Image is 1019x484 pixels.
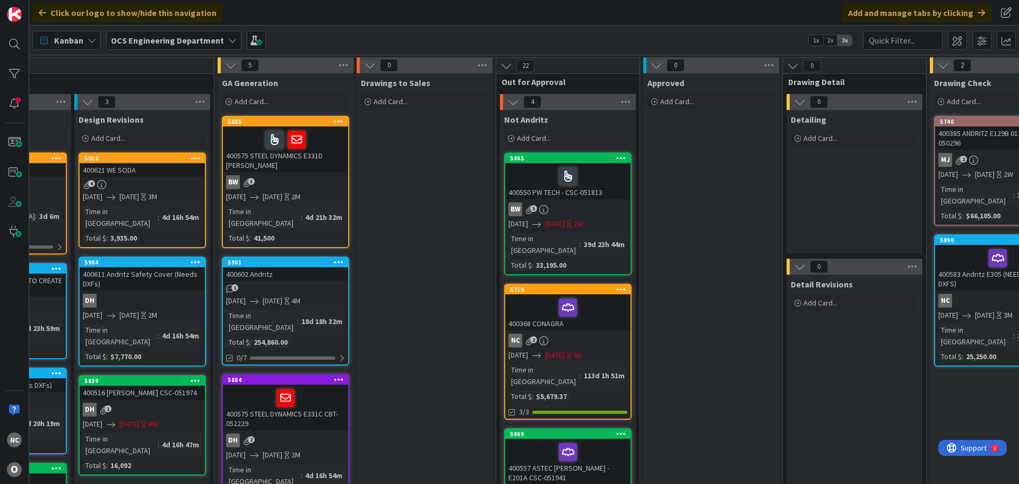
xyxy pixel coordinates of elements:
[508,259,532,271] div: Total $
[222,78,278,88] span: GA Generation
[7,462,22,477] div: O
[938,153,952,167] div: MJ
[80,386,205,400] div: 400516 [PERSON_NAME] CSC-051974
[863,31,943,50] input: Quick Filter...
[291,449,300,461] div: 2M
[938,310,958,321] span: [DATE]
[148,191,157,202] div: 3M
[545,350,565,361] span: [DATE]
[80,258,205,291] div: 5904400611 Andritz Safety Cover (Needs DXFs)
[508,334,522,347] div: NC
[80,154,205,163] div: 5910
[291,191,300,202] div: 2M
[842,3,991,22] div: Add and manage tabs by clicking
[530,336,537,343] span: 2
[374,97,408,106] span: Add Card...
[791,279,853,290] span: Detail Revisions
[938,294,952,308] div: NC
[79,375,206,475] a: 5839400516 [PERSON_NAME] CSC-051974DH[DATE][DATE]4WTime in [GEOGRAPHIC_DATA]:4d 16h 47mTotal $:16...
[1013,189,1015,201] span: :
[83,324,158,347] div: Time in [GEOGRAPHIC_DATA]
[504,114,548,125] span: Not Andritz
[301,211,303,223] span: :
[303,470,345,481] div: 4d 16h 54m
[263,295,282,307] span: [DATE]
[810,260,828,273] span: 0
[83,403,97,417] div: DH
[158,211,159,223] span: :
[574,218,583,230] div: 2W
[505,294,631,330] div: 400368 CONAGRA
[248,436,255,443] span: 2
[508,218,528,230] span: [DATE]
[148,419,158,430] div: 4W
[960,156,967,163] span: 2
[249,336,251,348] span: :
[249,232,251,244] span: :
[804,133,837,143] span: Add Card...
[505,285,631,294] div: 5719
[16,418,63,429] div: 12d 20h 19m
[226,232,249,244] div: Total $
[251,336,290,348] div: 254,860.00
[938,210,962,222] div: Total $
[297,316,299,327] span: :
[504,152,632,275] a: 5865400550 PW TECH - CSC-051813BW[DATE][DATE]2WTime in [GEOGRAPHIC_DATA]:39d 23h 44mTotal $:33,19...
[88,180,95,187] span: 4
[508,364,580,387] div: Time in [GEOGRAPHIC_DATA]
[299,316,345,327] div: 18d 18h 32m
[32,3,223,22] div: Click our logo to show/hide this navigation
[361,78,430,88] span: Drawings to Sales
[16,322,63,334] div: 23d 23h 59m
[530,205,537,212] span: 5
[223,267,348,281] div: 400602 Andritz
[248,178,255,185] span: 3
[291,295,300,307] div: 4M
[516,60,534,72] span: 22
[222,116,349,248] a: 5885400575 STEEL DYNAMICS E331D [PERSON_NAME]BW[DATE][DATE]2MTime in [GEOGRAPHIC_DATA]:4d 21h 32m...
[1013,330,1015,342] span: :
[241,59,259,72] span: 5
[228,376,348,384] div: 5884
[837,35,852,46] span: 3x
[22,2,48,14] span: Support
[7,7,22,22] img: Visit kanbanzone.com
[823,35,837,46] span: 2x
[223,117,348,126] div: 5885
[505,154,631,163] div: 5865
[83,232,106,244] div: Total $
[223,375,348,430] div: 5884400575 STEEL DYNAMICS E331C CBT-052229
[519,406,529,418] span: 3/3
[532,390,533,402] span: :
[533,390,569,402] div: $5,679.37
[223,258,348,281] div: 5901400602 Andritz
[80,376,205,400] div: 5839400516 [PERSON_NAME] CSC-051974
[226,449,246,461] span: [DATE]
[581,239,627,250] div: 39d 23h 44m
[505,154,631,199] div: 5865400550 PW TECH - CSC-051813
[1004,310,1013,321] div: 3M
[263,449,282,461] span: [DATE]
[223,117,348,172] div: 5885400575 STEEL DYNAMICS E331D [PERSON_NAME]
[226,191,246,202] span: [DATE]
[80,376,205,386] div: 5839
[84,155,205,162] div: 5910
[803,60,821,72] span: 0
[303,211,345,223] div: 4d 21h 32m
[159,330,202,342] div: 4d 16h 54m
[158,439,159,451] span: :
[226,310,297,333] div: Time in [GEOGRAPHIC_DATA]
[80,294,205,308] div: DH
[962,351,963,362] span: :
[80,267,205,291] div: 400611 Andritz Safety Cover (Needs DXFs)
[647,78,684,88] span: Approved
[80,403,205,417] div: DH
[83,433,158,456] div: Time in [GEOGRAPHIC_DATA]
[510,286,631,293] div: 5719
[228,118,348,125] div: 5885
[111,35,224,46] b: OCS Engineering Department
[517,133,551,143] span: Add Card...
[938,169,958,180] span: [DATE]
[508,202,522,216] div: BW
[119,419,139,430] span: [DATE]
